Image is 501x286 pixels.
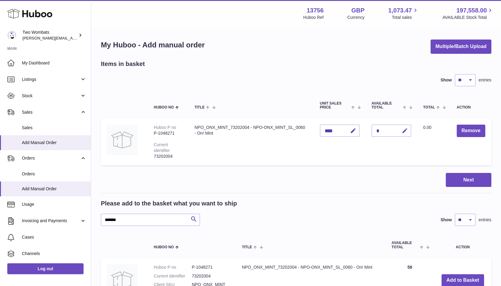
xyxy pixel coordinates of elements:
[446,173,491,187] button: Next
[101,40,205,50] h1: My Huboo - Add manual order
[441,77,452,83] label: Show
[22,218,80,224] span: Invoicing and Payments
[22,186,86,192] span: Add Manual Order
[22,93,80,99] span: Stock
[372,102,402,109] span: AVAILABLE Total
[22,77,80,82] span: Listings
[423,105,435,109] span: Total
[442,6,494,20] a: 197,558.00 AVAILABLE Stock Total
[479,77,491,83] span: entries
[442,15,494,20] span: AVAILABLE Stock Total
[431,40,491,54] button: Multiple/Batch Upload
[434,235,491,255] th: Action
[22,171,86,177] span: Orders
[22,234,86,240] span: Cases
[392,15,419,20] span: Total sales
[441,217,452,223] label: Show
[22,155,80,161] span: Orders
[457,105,485,109] div: Action
[351,6,364,15] strong: GBP
[388,6,412,15] span: 1,073.47
[7,31,16,40] img: adam.randall@twowombats.com
[107,125,137,155] img: NPO_ONX_MINT_73202004 - NPO-ONX_MINT_SL_0060 - On! Mint
[192,273,230,279] dd: 73202004
[22,29,77,41] div: Two Wombats
[22,125,86,131] span: Sales
[7,263,84,274] a: Log out
[22,202,86,207] span: Usage
[154,153,182,159] div: 73202004
[101,60,145,68] h2: Items in basket
[22,109,80,115] span: Sales
[347,15,365,20] div: Currency
[154,125,176,130] div: Huboo P no
[388,6,419,20] a: 1,073.47 Total sales
[154,105,174,109] span: Huboo no
[22,36,154,40] span: [PERSON_NAME][EMAIL_ADDRESS][PERSON_NAME][DOMAIN_NAME]
[392,241,419,249] span: AVAILABLE Total
[457,125,485,137] button: Remove
[22,251,86,257] span: Channels
[154,273,192,279] dt: Current identifier
[307,6,324,15] strong: 13756
[188,119,314,165] td: NPO_ONX_MINT_73202004 - NPO-ONX_MINT_SL_0060 - On! Mint
[194,105,204,109] span: Title
[456,6,487,15] span: 197,558.00
[479,217,491,223] span: entries
[154,245,174,249] span: Huboo no
[101,199,237,208] h2: Please add to the basket what you want to ship
[423,125,431,130] span: 0.00
[154,142,170,153] div: Current identifier
[303,15,324,20] div: Huboo Ref
[154,130,182,136] div: P-1048271
[22,140,86,146] span: Add Manual Order
[154,264,192,270] dt: Huboo P no
[192,264,230,270] dd: P-1048271
[22,60,86,66] span: My Dashboard
[320,102,350,109] span: Unit Sales Price
[242,245,252,249] span: Title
